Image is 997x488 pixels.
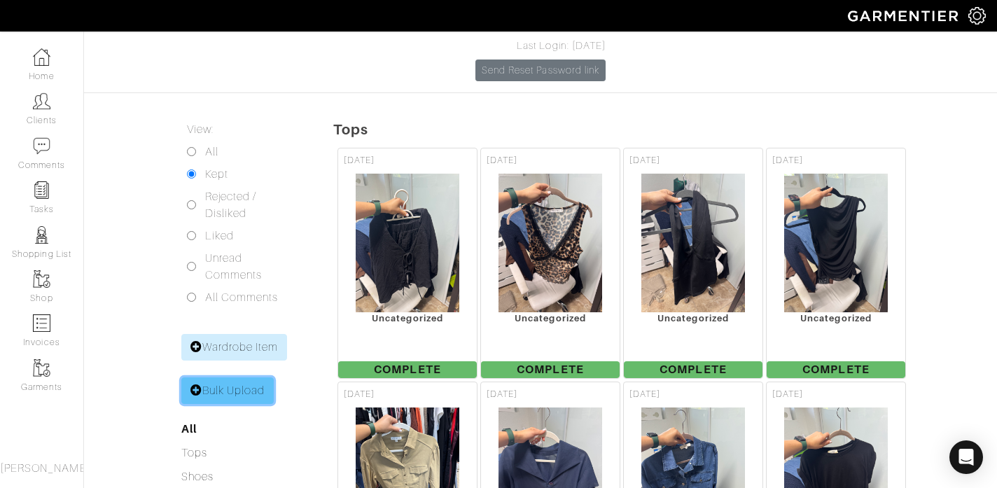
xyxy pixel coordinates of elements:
[338,313,477,323] div: Uncategorized
[33,226,50,244] img: stylists-icon-eb353228a002819b7ec25b43dbf5f0378dd9e0616d9560372ff212230b889e62.png
[767,313,905,323] div: Uncategorized
[33,359,50,377] img: garments-icon-b7da505a4dc4fd61783c78ac3ca0ef83fa9d6f193b1c9dc38574b1d14d53ca28.png
[641,173,746,313] img: kqvMST5j2ReZigRRDtRqVPUT
[475,39,606,54] div: Last Login: [DATE]
[772,154,803,167] span: [DATE]
[33,137,50,155] img: comment-icon-a0a6a9ef722e966f86d9cbdc48e553b5cf19dbc54f86b18d962a5391bc8f6eb6.png
[968,7,986,25] img: gear-icon-white-bd11855cb880d31180b6d7d6211b90ccbf57a29d726f0c71d8c61bd08dd39cc2.png
[205,144,218,160] label: All
[205,188,298,222] label: Rejected / Disliked
[624,361,762,378] span: Complete
[187,121,214,138] label: View:
[205,250,298,284] label: Unread Comments
[344,388,375,401] span: [DATE]
[181,447,207,459] a: Tops
[487,154,517,167] span: [DATE]
[181,377,274,404] a: Bulk Upload
[475,60,606,81] a: Send Reset Password link
[949,440,983,474] div: Open Intercom Messenger
[33,270,50,288] img: garments-icon-b7da505a4dc4fd61783c78ac3ca0ef83fa9d6f193b1c9dc38574b1d14d53ca28.png
[33,314,50,332] img: orders-icon-0abe47150d42831381b5fb84f609e132dff9fe21cb692f30cb5eec754e2cba89.png
[181,470,214,483] a: Shoes
[181,422,197,435] a: All
[481,361,620,378] span: Complete
[33,181,50,199] img: reminder-icon-8004d30b9f0a5d33ae49ab947aed9ed385cf756f9e5892f1edd6e32f2345188e.png
[33,92,50,110] img: clients-icon-6bae9207a08558b7cb47a8932f037763ab4055f8c8b6bfacd5dc20c3e0201464.png
[624,313,762,323] div: Uncategorized
[498,173,604,313] img: P4qSamt47E3v2c2w1sztJAnv
[181,334,288,361] a: Wardrobe Item
[765,146,907,380] a: [DATE] Uncategorized Complete
[205,289,279,306] label: All Comments
[841,4,968,28] img: garmentier-logo-header-white-b43fb05a5012e4ada735d5af1a66efaba907eab6374d6393d1fbf88cb4ef424d.png
[338,361,477,378] span: Complete
[344,154,375,167] span: [DATE]
[481,313,620,323] div: Uncategorized
[487,388,517,401] span: [DATE]
[205,228,234,244] label: Liked
[783,173,889,313] img: 7vSzLk7vEjis3ReQmmjyKRHu
[355,173,461,313] img: UQeXBQ6EdHj5TukcfpahiT8c
[629,388,660,401] span: [DATE]
[336,146,479,380] a: [DATE] Uncategorized Complete
[205,166,228,183] label: Kept
[479,146,622,380] a: [DATE] Uncategorized Complete
[629,154,660,167] span: [DATE]
[767,361,905,378] span: Complete
[33,48,50,66] img: dashboard-icon-dbcd8f5a0b271acd01030246c82b418ddd0df26cd7fceb0bd07c9910d44c42f6.png
[772,388,803,401] span: [DATE]
[622,146,765,380] a: [DATE] Uncategorized Complete
[333,121,997,138] h5: Tops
